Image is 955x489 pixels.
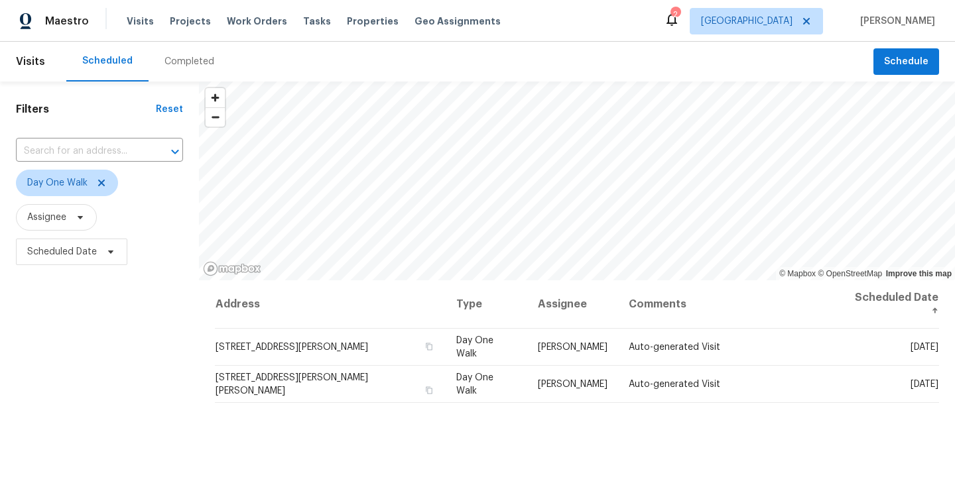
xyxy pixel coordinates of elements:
[446,280,527,329] th: Type
[835,280,939,329] th: Scheduled Date ↑
[16,141,146,162] input: Search for an address...
[303,17,331,26] span: Tasks
[170,15,211,28] span: Projects
[629,343,720,352] span: Auto-generated Visit
[27,211,66,224] span: Assignee
[618,280,836,329] th: Comments
[82,54,133,68] div: Scheduled
[911,380,938,389] span: [DATE]
[206,107,225,127] button: Zoom out
[911,343,938,352] span: [DATE]
[886,269,952,278] a: Improve this map
[27,176,88,190] span: Day One Walk
[538,380,607,389] span: [PERSON_NAME]
[166,142,184,161] button: Open
[855,15,935,28] span: [PERSON_NAME]
[45,15,89,28] span: Maestro
[527,280,618,329] th: Assignee
[164,55,214,68] div: Completed
[216,373,368,396] span: [STREET_ADDRESS][PERSON_NAME][PERSON_NAME]
[156,103,183,116] div: Reset
[423,341,435,353] button: Copy Address
[199,81,955,280] canvas: Map
[206,108,225,127] span: Zoom out
[701,15,793,28] span: [GEOGRAPHIC_DATA]
[27,245,97,258] span: Scheduled Date
[127,15,154,28] span: Visits
[423,384,435,396] button: Copy Address
[629,380,720,389] span: Auto-generated Visit
[456,373,493,396] span: Day One Walk
[216,343,368,352] span: [STREET_ADDRESS][PERSON_NAME]
[16,47,45,76] span: Visits
[206,88,225,107] button: Zoom in
[884,54,928,70] span: Schedule
[16,103,156,116] h1: Filters
[818,269,882,278] a: OpenStreetMap
[203,261,261,276] a: Mapbox homepage
[227,15,287,28] span: Work Orders
[347,15,399,28] span: Properties
[538,343,607,352] span: [PERSON_NAME]
[873,48,939,76] button: Schedule
[779,269,816,278] a: Mapbox
[414,15,501,28] span: Geo Assignments
[215,280,446,329] th: Address
[670,8,680,21] div: 2
[456,336,493,358] span: Day One Walk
